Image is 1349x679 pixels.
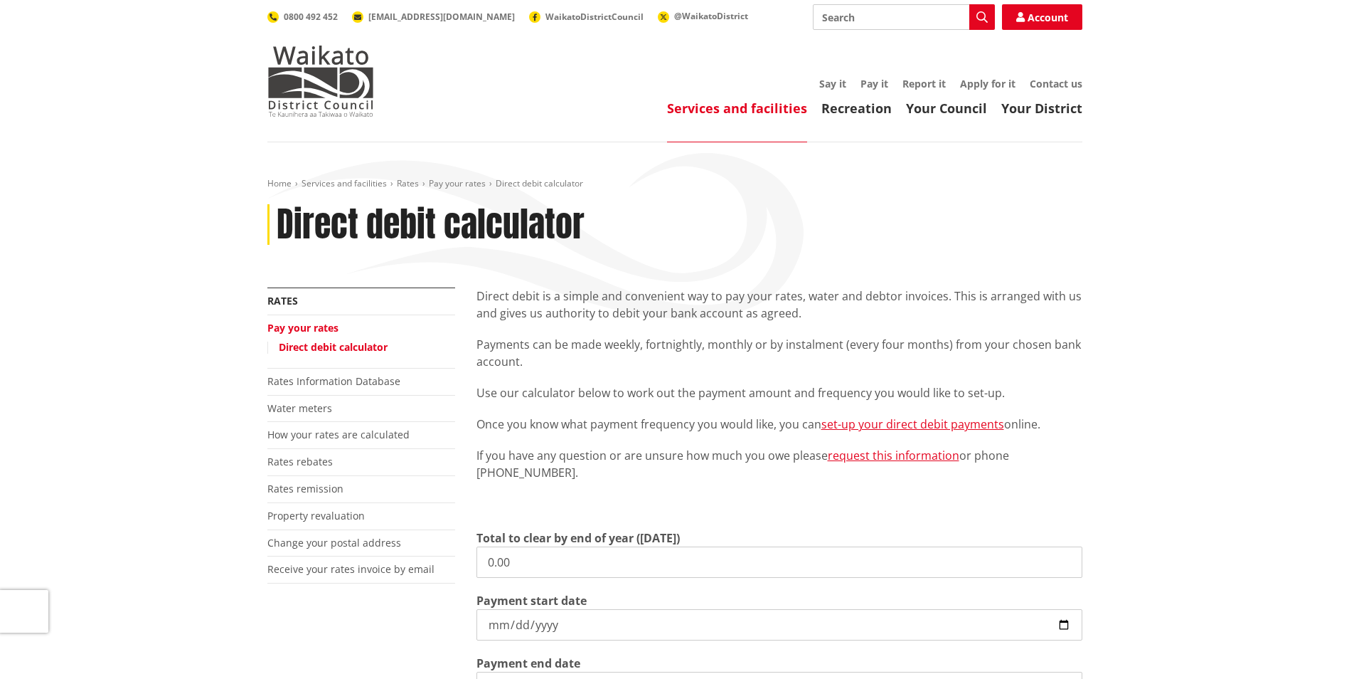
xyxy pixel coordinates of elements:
iframe: Messenger Launcher [1284,619,1335,670]
a: [EMAIL_ADDRESS][DOMAIN_NAME] [352,11,515,23]
a: Services and facilities [667,100,807,117]
span: WaikatoDistrictCouncil [545,11,644,23]
a: Rates remission [267,482,343,495]
a: Home [267,177,292,189]
span: 0800 492 452 [284,11,338,23]
a: @WaikatoDistrict [658,10,748,22]
a: Rates rebates [267,455,333,468]
a: Pay your rates [267,321,338,335]
label: Payment start date [476,592,587,609]
p: Use our calculator below to work out the payment amount and frequency you would like to set-up. [476,384,1082,401]
input: Search input [813,4,995,30]
a: Receive your rates invoice by email [267,562,434,576]
a: Report it [902,77,946,90]
span: @WaikatoDistrict [674,10,748,22]
a: WaikatoDistrictCouncil [529,11,644,23]
a: 0800 492 452 [267,11,338,23]
a: Property revaluation [267,509,365,522]
a: Services and facilities [302,177,387,189]
h1: Direct debit calculator [277,204,585,246]
a: Rates Information Database [267,374,400,388]
p: If you have any question or are unsure how much you owe please or phone [PHONE_NUMBER]. [476,447,1082,481]
label: Total to clear by end of year ([DATE]) [476,530,680,547]
span: Direct debit calculator [496,177,583,189]
a: How your rates are calculated [267,428,410,441]
a: Apply for it [960,77,1015,90]
a: Account [1002,4,1082,30]
a: Contact us [1030,77,1082,90]
a: Your Council [906,100,987,117]
a: Water meters [267,401,332,415]
a: Pay it [860,77,888,90]
a: Pay your rates [429,177,486,189]
a: Rates [267,294,298,307]
p: Direct debit is a simple and convenient way to pay your rates, water and debtor invoices. This is... [476,288,1082,322]
img: Waikato District Council - Te Kaunihera aa Takiwaa o Waikato [267,46,374,117]
a: Change your postal address [267,536,401,549]
a: Say it [819,77,846,90]
a: Your District [1001,100,1082,117]
span: [EMAIL_ADDRESS][DOMAIN_NAME] [368,11,515,23]
a: Direct debit calculator [279,340,388,354]
a: Recreation [821,100,892,117]
label: Payment end date [476,655,580,672]
p: Once you know what payment frequency you would like, you can online. [476,416,1082,433]
a: Rates [397,177,419,189]
a: set-up your direct debit payments [821,416,1004,432]
a: request this information [828,448,959,463]
p: Payments can be made weekly, fortnightly, monthly or by instalment (every four months) from your ... [476,336,1082,370]
nav: breadcrumb [267,178,1082,190]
